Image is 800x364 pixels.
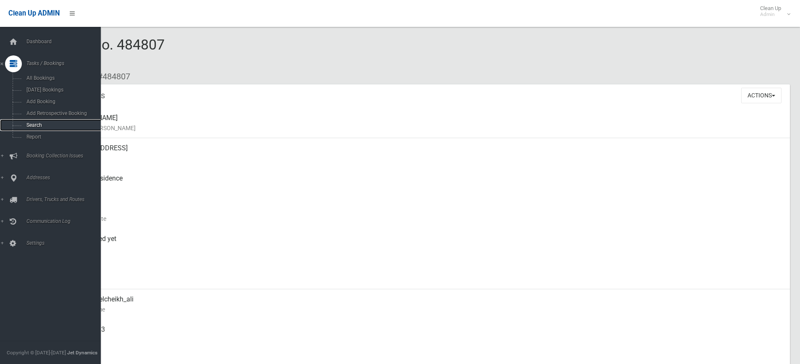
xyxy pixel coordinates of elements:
[24,175,107,181] span: Addresses
[67,335,783,345] small: Mobile
[67,289,783,319] div: hiam hiamelcheikh_ali
[24,134,100,140] span: Report
[67,244,783,254] small: Collected At
[24,122,100,128] span: Search
[67,123,783,133] small: Name of [PERSON_NAME]
[67,274,783,284] small: Zone
[67,350,97,356] strong: Jet Dynamics
[756,5,790,18] span: Clean Up
[8,9,60,17] span: Clean Up ADMIN
[67,108,783,138] div: [PERSON_NAME]
[67,199,783,229] div: [DATE]
[67,153,783,163] small: Address
[760,11,781,18] small: Admin
[92,69,130,84] li: #484807
[24,75,100,81] span: All Bookings
[67,319,783,350] div: 0413629113
[67,183,783,194] small: Pickup Point
[24,39,107,45] span: Dashboard
[67,259,783,289] div: [DATE]
[24,60,107,66] span: Tasks / Bookings
[67,304,783,314] small: Contact Name
[24,153,107,159] span: Booking Collection Issues
[741,88,782,103] button: Actions
[67,214,783,224] small: Collection Date
[7,350,66,356] span: Copyright © [DATE]-[DATE]
[67,229,783,259] div: Not collected yet
[24,110,100,116] span: Add Retrospective Booking
[24,99,100,105] span: Add Booking
[24,196,107,202] span: Drivers, Trucks and Routes
[24,240,107,246] span: Settings
[24,87,100,93] span: [DATE] Bookings
[24,218,107,224] span: Communication Log
[67,168,783,199] div: Front of Residence
[67,138,783,168] div: [STREET_ADDRESS]
[37,36,165,69] span: Booking No. 484807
